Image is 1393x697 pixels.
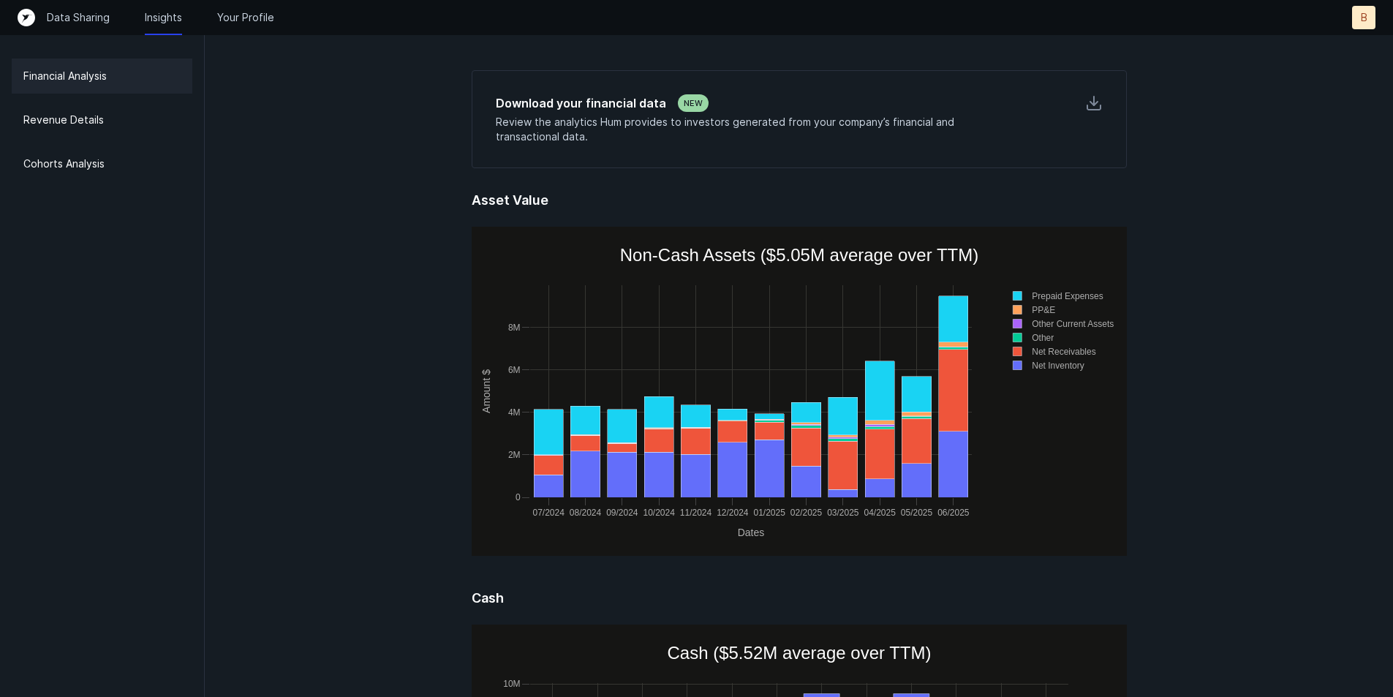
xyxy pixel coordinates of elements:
[47,10,110,25] a: Data Sharing
[23,67,107,85] p: Financial Analysis
[1361,10,1367,25] p: B
[12,59,192,94] a: Financial Analysis
[145,10,182,25] a: Insights
[472,589,1127,625] h5: Cash
[23,155,105,173] p: Cohorts Analysis
[1352,6,1375,29] button: B
[12,146,192,181] a: Cohorts Analysis
[472,192,1127,227] h5: Asset Value
[12,102,192,137] a: Revenue Details
[496,115,1000,144] p: Review the analytics Hum provides to investors generated from your company’s financial and transa...
[23,111,104,129] p: Revenue Details
[217,10,274,25] a: Your Profile
[684,97,703,109] p: NEW
[496,94,666,112] h5: Download your financial data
